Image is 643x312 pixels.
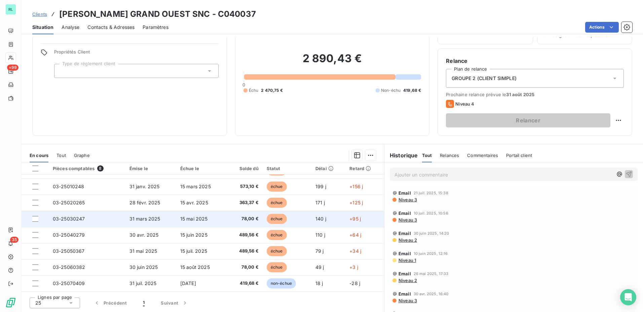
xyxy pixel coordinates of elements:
[315,184,326,189] span: 199 j
[87,24,135,31] span: Contacts & Adresses
[56,153,66,158] span: Tout
[349,200,363,205] span: +125 j
[381,87,401,93] span: Non-échu
[455,101,474,107] span: Niveau 4
[398,217,417,223] span: Niveau 3
[5,4,16,15] div: RL
[398,278,417,283] span: Niveau 2
[180,216,208,222] span: 15 mai 2025
[231,166,259,171] div: Solde dû
[414,211,448,215] span: 10 juil. 2025, 10:56
[231,183,259,190] span: 573,10 €
[242,82,245,87] span: 0
[446,92,624,97] span: Prochaine relance prévue le
[414,292,449,296] span: 30 avr. 2025, 16:40
[243,52,421,72] h2: 2 890,43 €
[231,232,259,238] span: 489,56 €
[5,66,16,77] a: +99
[398,258,416,263] span: Niveau 1
[422,153,432,158] span: Tout
[180,200,208,205] span: 15 avr. 2025
[399,251,411,256] span: Email
[10,237,18,243] span: 35
[32,24,53,31] span: Situation
[129,216,160,222] span: 31 mars 2025
[315,200,325,205] span: 171 j
[267,214,287,224] span: échue
[261,87,283,93] span: 2 470,75 €
[129,280,157,286] span: 31 juil. 2025
[62,24,79,31] span: Analyse
[446,113,610,127] button: Relancer
[440,153,459,158] span: Relances
[315,216,326,222] span: 140 j
[349,248,361,254] span: +34 j
[349,280,360,286] span: -28 j
[53,184,84,189] span: 03-25010248
[180,264,210,270] span: 15 août 2025
[585,22,619,33] button: Actions
[129,232,159,238] span: 30 avr. 2025
[267,166,307,171] div: Statut
[315,166,341,171] div: Délai
[620,289,636,305] div: Open Intercom Messenger
[53,264,85,270] span: 03-25060382
[129,200,160,205] span: 28 févr. 2025
[446,57,624,65] h6: Relance
[414,251,448,256] span: 10 juin 2025, 12:16
[403,87,421,93] span: 419,68 €
[349,184,363,189] span: +156 j
[399,231,411,236] span: Email
[74,153,90,158] span: Graphe
[249,87,259,93] span: Échu
[54,49,219,58] span: Propriétés Client
[267,278,296,288] span: non-échue
[180,280,196,286] span: [DATE]
[398,237,417,243] span: Niveau 2
[267,198,287,208] span: échue
[153,296,196,310] button: Suivant
[398,197,417,202] span: Niveau 3
[53,216,85,222] span: 03-25030247
[349,232,361,238] span: +64 j
[129,166,172,171] div: Émise le
[398,298,417,303] span: Niveau 3
[180,184,211,189] span: 15 mars 2025
[315,264,324,270] span: 49 j
[414,231,449,235] span: 30 juin 2025, 14:20
[129,184,160,189] span: 31 janv. 2025
[399,190,411,196] span: Email
[143,24,168,31] span: Paramètres
[506,92,534,97] span: 31 août 2025
[506,153,532,158] span: Portail client
[231,248,259,255] span: 489,56 €
[135,296,153,310] button: 1
[129,264,158,270] span: 30 juin 2025
[267,182,287,192] span: échue
[267,246,287,256] span: échue
[143,300,145,306] span: 1
[399,291,411,297] span: Email
[180,166,223,171] div: Échue le
[267,262,287,272] span: échue
[231,216,259,222] span: 78,00 €
[32,11,47,17] a: Clients
[399,210,411,216] span: Email
[231,280,259,287] span: 419,68 €
[315,232,325,238] span: 110 j
[384,151,418,159] h6: Historique
[349,166,380,171] div: Retard
[53,200,85,205] span: 03-25020265
[7,65,18,71] span: +99
[452,75,517,82] span: GROUPE 2 (CLIENT SIMPLE)
[53,248,85,254] span: 03-25050367
[35,300,41,306] span: 25
[53,165,121,171] div: Pièces comptables
[414,272,449,276] span: 26 mai 2025, 17:33
[180,248,207,254] span: 15 juil. 2025
[53,280,85,286] span: 03-25070409
[315,248,324,254] span: 79 j
[180,232,207,238] span: 15 juin 2025
[5,297,16,308] img: Logo LeanPay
